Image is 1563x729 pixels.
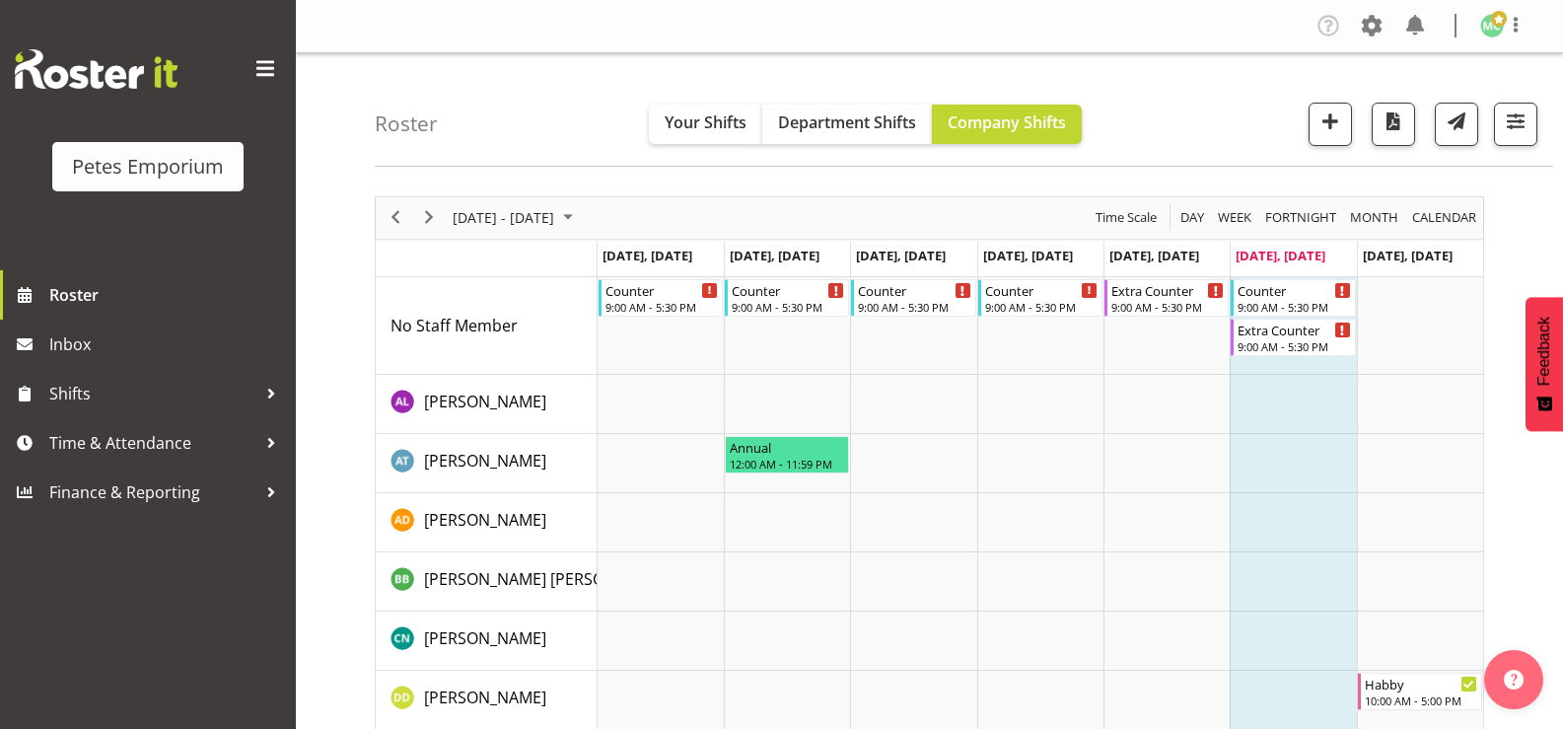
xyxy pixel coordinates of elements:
span: Inbox [49,329,286,359]
span: calendar [1410,205,1478,230]
div: 9:00 AM - 5:30 PM [858,299,970,315]
button: Your Shifts [649,105,762,144]
span: Shifts [49,379,256,408]
span: Fortnight [1263,205,1338,230]
span: [DATE], [DATE] [1109,247,1199,264]
button: Download a PDF of the roster according to the set date range. [1372,103,1415,146]
td: Amelia Denz resource [376,493,598,552]
span: Your Shifts [665,111,746,133]
span: Feedback [1535,317,1553,386]
div: Habby [1365,674,1477,693]
div: 9:00 AM - 5:30 PM [1238,338,1350,354]
div: Danielle Donselaar"s event - Habby Begin From Sunday, September 21, 2025 at 10:00:00 AM GMT+12:00... [1358,673,1482,710]
div: Petes Emporium [72,152,224,182]
span: [PERSON_NAME] [424,450,546,472]
div: 10:00 AM - 5:00 PM [1365,693,1477,708]
div: No Staff Member"s event - Extra Counter Begin From Saturday, September 20, 2025 at 9:00:00 AM GMT... [1231,319,1355,356]
div: No Staff Member"s event - Extra Counter Begin From Friday, September 19, 2025 at 9:00:00 AM GMT+1... [1104,279,1229,317]
span: [PERSON_NAME] [424,391,546,412]
span: Department Shifts [778,111,916,133]
td: Christine Neville resource [376,612,598,671]
span: [PERSON_NAME] [424,687,546,708]
span: [DATE], [DATE] [603,247,692,264]
div: No Staff Member"s event - Counter Begin From Wednesday, September 17, 2025 at 9:00:00 AM GMT+12:0... [851,279,975,317]
div: Alex-Micheal Taniwha"s event - Annual Begin From Tuesday, September 16, 2025 at 12:00:00 AM GMT+1... [725,436,849,474]
div: 9:00 AM - 5:30 PM [605,299,718,315]
a: No Staff Member [391,314,518,337]
span: Day [1178,205,1206,230]
span: Month [1348,205,1400,230]
div: Counter [985,280,1098,300]
button: Department Shifts [762,105,932,144]
span: [DATE], [DATE] [856,247,946,264]
button: Time Scale [1093,205,1161,230]
button: Send a list of all shifts for the selected filtered period to all rostered employees. [1435,103,1478,146]
span: Company Shifts [948,111,1066,133]
div: Counter [858,280,970,300]
button: September 2025 [450,205,582,230]
a: [PERSON_NAME] [PERSON_NAME] [424,567,673,591]
div: previous period [379,197,412,239]
div: Extra Counter [1238,320,1350,339]
td: Alex-Micheal Taniwha resource [376,434,598,493]
div: next period [412,197,446,239]
td: Beena Beena resource [376,552,598,612]
span: [PERSON_NAME] [424,627,546,649]
div: No Staff Member"s event - Counter Begin From Saturday, September 20, 2025 at 9:00:00 AM GMT+12:00... [1231,279,1355,317]
div: Counter [732,280,844,300]
div: No Staff Member"s event - Counter Begin From Monday, September 15, 2025 at 9:00:00 AM GMT+12:00 E... [599,279,723,317]
div: 9:00 AM - 5:30 PM [1111,299,1224,315]
div: 9:00 AM - 5:30 PM [985,299,1098,315]
div: 12:00 AM - 11:59 PM [730,456,844,472]
button: Timeline Month [1347,205,1402,230]
h4: Roster [375,112,438,135]
button: Timeline Day [1177,205,1208,230]
span: Finance & Reporting [49,477,256,507]
button: Company Shifts [932,105,1082,144]
span: [PERSON_NAME] [424,509,546,531]
img: help-xxl-2.png [1504,670,1524,690]
a: [PERSON_NAME] [424,390,546,413]
span: [DATE], [DATE] [730,247,819,264]
button: Filter Shifts [1494,103,1537,146]
div: Extra Counter [1111,280,1224,300]
div: 9:00 AM - 5:30 PM [1238,299,1350,315]
span: [DATE], [DATE] [1363,247,1453,264]
a: [PERSON_NAME] [424,626,546,650]
button: Feedback - Show survey [1526,297,1563,431]
img: melissa-cowen2635.jpg [1480,14,1504,37]
span: Time Scale [1094,205,1159,230]
button: Timeline Week [1215,205,1255,230]
button: Fortnight [1262,205,1340,230]
a: [PERSON_NAME] [424,449,546,473]
button: Next [416,205,443,230]
div: September 15 - 21, 2025 [446,197,585,239]
button: Add a new shift [1309,103,1352,146]
td: No Staff Member resource [376,277,598,375]
div: No Staff Member"s event - Counter Begin From Thursday, September 18, 2025 at 9:00:00 AM GMT+12:00... [978,279,1102,317]
button: Month [1409,205,1480,230]
button: Previous [383,205,409,230]
span: No Staff Member [391,315,518,336]
span: Week [1216,205,1253,230]
span: Time & Attendance [49,428,256,458]
div: 9:00 AM - 5:30 PM [732,299,844,315]
span: [PERSON_NAME] [PERSON_NAME] [424,568,673,590]
a: [PERSON_NAME] [424,508,546,532]
a: [PERSON_NAME] [424,686,546,709]
div: Counter [605,280,718,300]
img: Rosterit website logo [15,49,178,89]
td: Abigail Lane resource [376,375,598,434]
div: No Staff Member"s event - Counter Begin From Tuesday, September 16, 2025 at 9:00:00 AM GMT+12:00 ... [725,279,849,317]
div: Annual [730,437,844,457]
span: [DATE], [DATE] [1236,247,1325,264]
span: Roster [49,280,286,310]
div: Counter [1238,280,1350,300]
span: [DATE] - [DATE] [451,205,556,230]
span: [DATE], [DATE] [983,247,1073,264]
